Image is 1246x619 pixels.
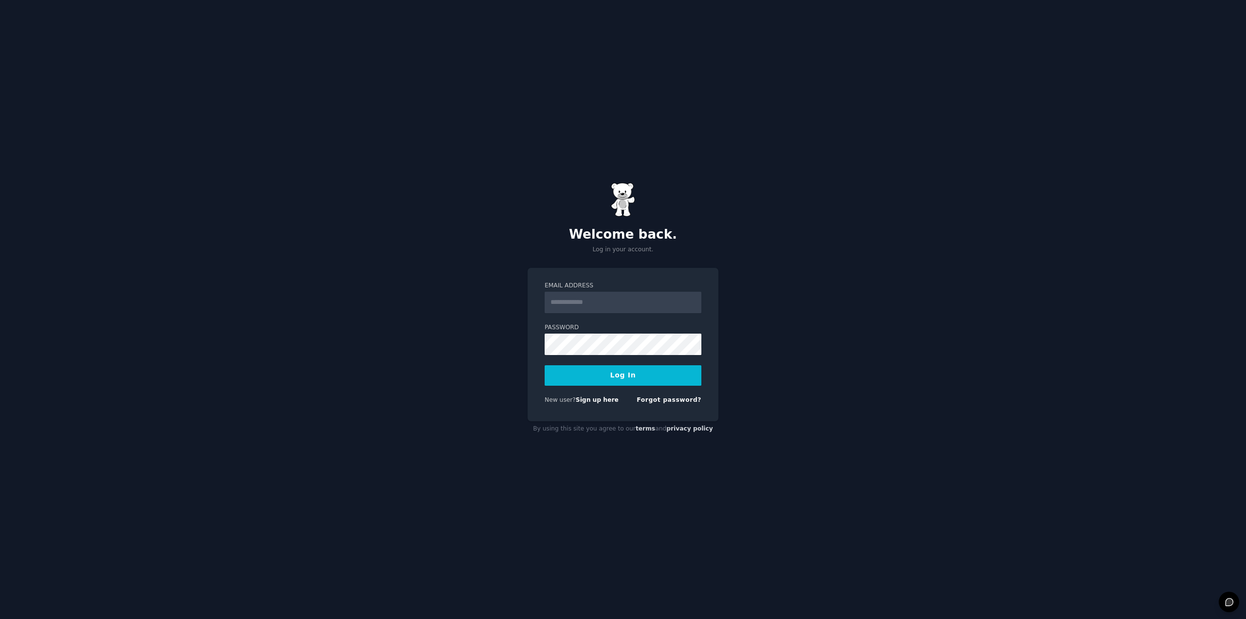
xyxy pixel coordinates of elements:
div: By using this site you agree to our and [528,421,718,437]
label: Password [545,323,701,332]
p: Log in your account. [528,245,718,254]
a: privacy policy [666,425,713,432]
a: terms [636,425,655,432]
button: Log In [545,365,701,386]
label: Email Address [545,281,701,290]
a: Forgot password? [637,396,701,403]
span: New user? [545,396,576,403]
h2: Welcome back. [528,227,718,243]
a: Sign up here [576,396,619,403]
img: Gummy Bear [611,183,635,217]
